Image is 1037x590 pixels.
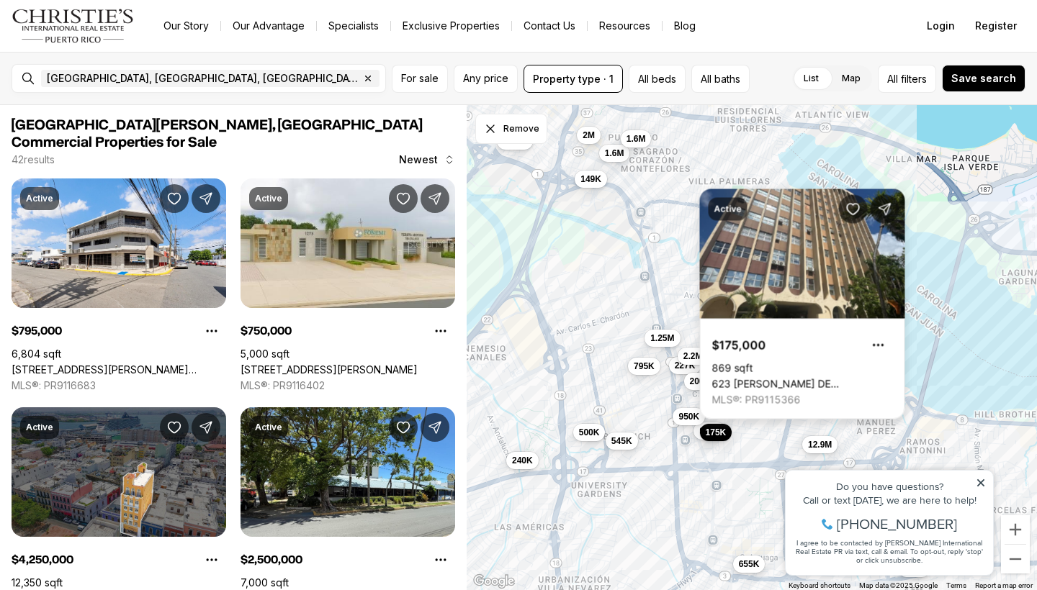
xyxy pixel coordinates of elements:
[663,16,707,36] a: Blog
[12,118,423,150] span: [GEOGRAPHIC_DATA][PERSON_NAME], [GEOGRAPHIC_DATA] Commercial Properties for Sale
[669,356,701,373] button: 227K
[580,173,601,185] span: 149K
[454,65,518,93] button: Any price
[579,427,600,438] span: 500K
[426,317,455,345] button: Property options
[390,145,464,174] button: Newest
[575,171,607,188] button: 149K
[878,65,936,93] button: Allfilters
[802,435,838,453] button: 12.9M
[12,154,55,165] p: 42 results
[864,331,893,360] button: Property options
[714,204,742,215] p: Active
[975,581,1033,589] a: Report a map error
[255,193,282,204] p: Active
[197,317,226,345] button: Property options
[693,422,726,440] button: 995K
[629,65,686,93] button: All beds
[700,423,732,440] button: 175K
[942,65,1025,92] button: Save search
[691,65,750,93] button: All baths
[808,438,832,450] span: 12.9M
[887,71,898,86] span: All
[192,413,220,442] button: Share Property
[678,411,699,422] span: 950K
[421,413,449,442] button: Share Property
[606,432,638,449] button: 545K
[573,424,606,441] button: 500K
[599,144,630,161] button: 1.6M
[18,88,205,116] span: I agree to be contacted by [PERSON_NAME] International Real Estate PR via text, call & email. To ...
[621,130,652,147] button: 1.6M
[26,422,53,433] p: Active
[503,135,526,147] span: 1.65M
[792,65,830,91] label: List
[901,71,927,86] span: filters
[152,16,220,36] a: Our Story
[392,65,448,93] button: For sale
[255,422,282,433] p: Active
[927,20,955,32] span: Login
[951,73,1016,84] span: Save search
[463,73,508,84] span: Any price
[512,16,587,36] button: Contact Us
[830,65,872,91] label: Map
[197,545,226,574] button: Property options
[512,455,533,466] span: 240K
[524,65,623,93] button: Property type · 1
[241,363,418,376] a: 54 CALLE 54 SE #1273, SAN JUAN PR, 00921
[1001,545,1030,573] button: Zoom out
[645,330,680,347] button: 1.25M
[675,359,696,371] span: 227K
[733,555,766,572] button: 655K
[389,413,418,442] button: Save Property: 33 & 35 CAOBA
[673,408,705,425] button: 950K
[389,184,418,213] button: Save Property: 54 CALLE 54 SE #1273
[15,32,208,42] div: Do you have questions?
[1001,515,1030,544] button: Zoom in
[317,16,390,36] a: Specialists
[611,435,632,446] span: 545K
[160,413,189,442] button: Save Property: 266 SAN FRANCISCO
[690,375,711,386] span: 200K
[859,581,938,589] span: Map data ©2025 Google
[497,132,532,150] button: 1.65M
[26,193,53,204] p: Active
[678,348,709,365] button: 2.2M
[684,372,717,389] button: 200K
[577,127,601,144] button: 2M
[650,332,674,344] span: 1.25M
[627,133,646,145] span: 1.6M
[739,558,760,569] span: 655K
[475,114,547,144] button: Dismiss drawing
[706,426,727,437] span: 175K
[401,73,439,84] span: For sale
[683,350,703,362] span: 2.2M
[59,68,179,82] span: [PHONE_NUMBER]
[391,16,511,36] a: Exclusive Properties
[506,452,539,469] button: 240K
[966,12,1025,40] button: Register
[712,378,893,391] a: 623 PONCE DE LEÓN #1201B, SAN JUAN PR, 00917
[221,16,316,36] a: Our Advantage
[699,425,720,437] span: 995K
[946,581,966,589] a: Terms (opens in new tab)
[47,73,359,84] span: [GEOGRAPHIC_DATA], [GEOGRAPHIC_DATA], [GEOGRAPHIC_DATA]
[421,184,449,213] button: Share Property
[12,9,135,43] img: logo
[628,358,660,375] button: 795K
[15,46,208,56] div: Call or text [DATE], we are here to help!
[975,20,1017,32] span: Register
[605,147,624,158] span: 1.6M
[399,154,438,165] span: Newest
[634,360,655,372] span: 795K
[871,195,899,224] button: Share Property
[839,195,868,224] button: Save Property: 623 PONCE DE LEÓN #1201B
[918,12,964,40] button: Login
[12,363,226,376] a: 241 ELEANOR ROOSEVELT AVE, SAN JUAN PR, 00919
[426,545,455,574] button: Property options
[588,16,662,36] a: Resources
[160,184,189,213] button: Save Property: 241 ELEANOR ROOSEVELT AVE
[583,130,595,141] span: 2M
